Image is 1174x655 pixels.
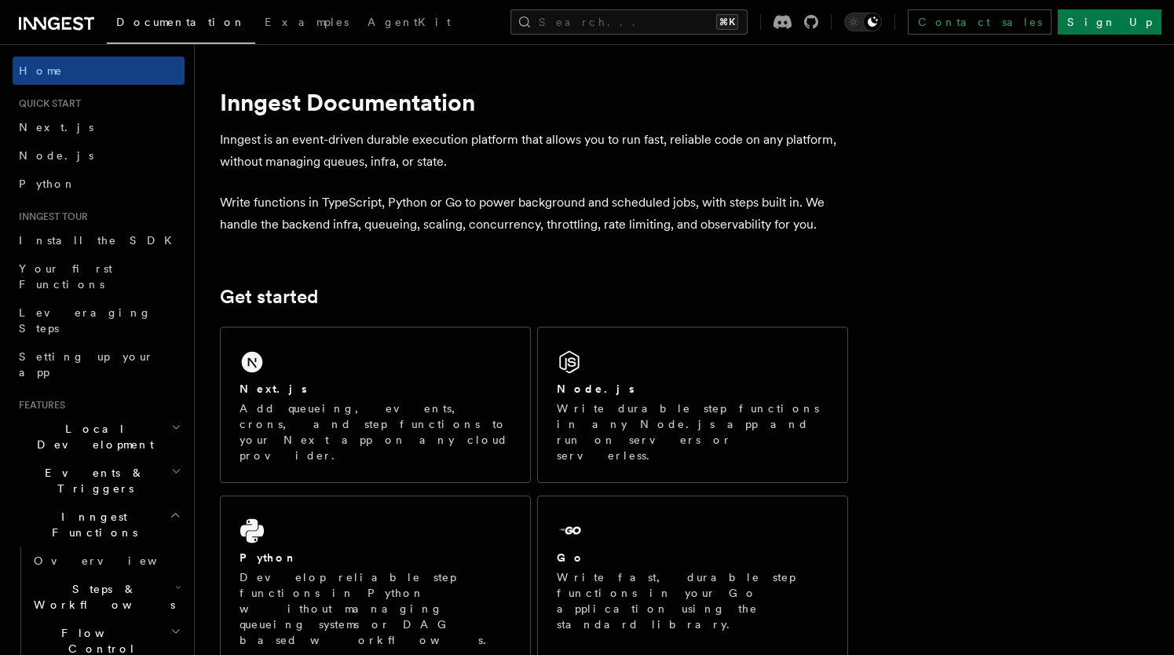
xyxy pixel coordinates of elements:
button: Search...⌘K [510,9,748,35]
span: Install the SDK [19,234,181,247]
a: Contact sales [908,9,1051,35]
p: Write durable step functions in any Node.js app and run on servers or serverless. [557,401,828,463]
a: AgentKit [358,5,460,42]
a: Sign Up [1058,9,1161,35]
a: Next.jsAdd queueing, events, crons, and step functions to your Next app on any cloud provider. [220,327,531,483]
span: Examples [265,16,349,28]
p: Develop reliable step functions in Python without managing queueing systems or DAG based workflows. [240,569,511,648]
span: Next.js [19,121,93,134]
span: Quick start [13,97,81,110]
p: Write functions in TypeScript, Python or Go to power background and scheduled jobs, with steps bu... [220,192,848,236]
a: Overview [27,547,185,575]
h2: Python [240,550,298,565]
button: Events & Triggers [13,459,185,503]
a: Leveraging Steps [13,298,185,342]
span: Your first Functions [19,262,112,291]
span: AgentKit [368,16,451,28]
h2: Next.js [240,381,307,397]
a: Documentation [107,5,255,44]
span: Home [19,63,63,79]
button: Steps & Workflows [27,575,185,619]
span: Overview [34,554,196,567]
p: Inngest is an event-driven durable execution platform that allows you to run fast, reliable code ... [220,129,848,173]
h2: Go [557,550,585,565]
button: Inngest Functions [13,503,185,547]
a: Node.js [13,141,185,170]
a: Get started [220,286,318,308]
span: Python [19,177,76,190]
a: Examples [255,5,358,42]
p: Write fast, durable step functions in your Go application using the standard library. [557,569,828,632]
button: Local Development [13,415,185,459]
span: Documentation [116,16,246,28]
span: Events & Triggers [13,465,171,496]
a: Home [13,57,185,85]
span: Inngest Functions [13,509,170,540]
a: Python [13,170,185,198]
kbd: ⌘K [716,14,738,30]
span: Local Development [13,421,171,452]
h2: Node.js [557,381,635,397]
h1: Inngest Documentation [220,88,848,116]
span: Node.js [19,149,93,162]
a: Your first Functions [13,254,185,298]
a: Next.js [13,113,185,141]
span: Inngest tour [13,210,88,223]
button: Toggle dark mode [844,13,882,31]
a: Install the SDK [13,226,185,254]
span: Leveraging Steps [19,306,152,335]
span: Steps & Workflows [27,581,175,613]
p: Add queueing, events, crons, and step functions to your Next app on any cloud provider. [240,401,511,463]
a: Setting up your app [13,342,185,386]
span: Setting up your app [19,350,154,379]
a: Node.jsWrite durable step functions in any Node.js app and run on servers or serverless. [537,327,848,483]
span: Features [13,399,65,412]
